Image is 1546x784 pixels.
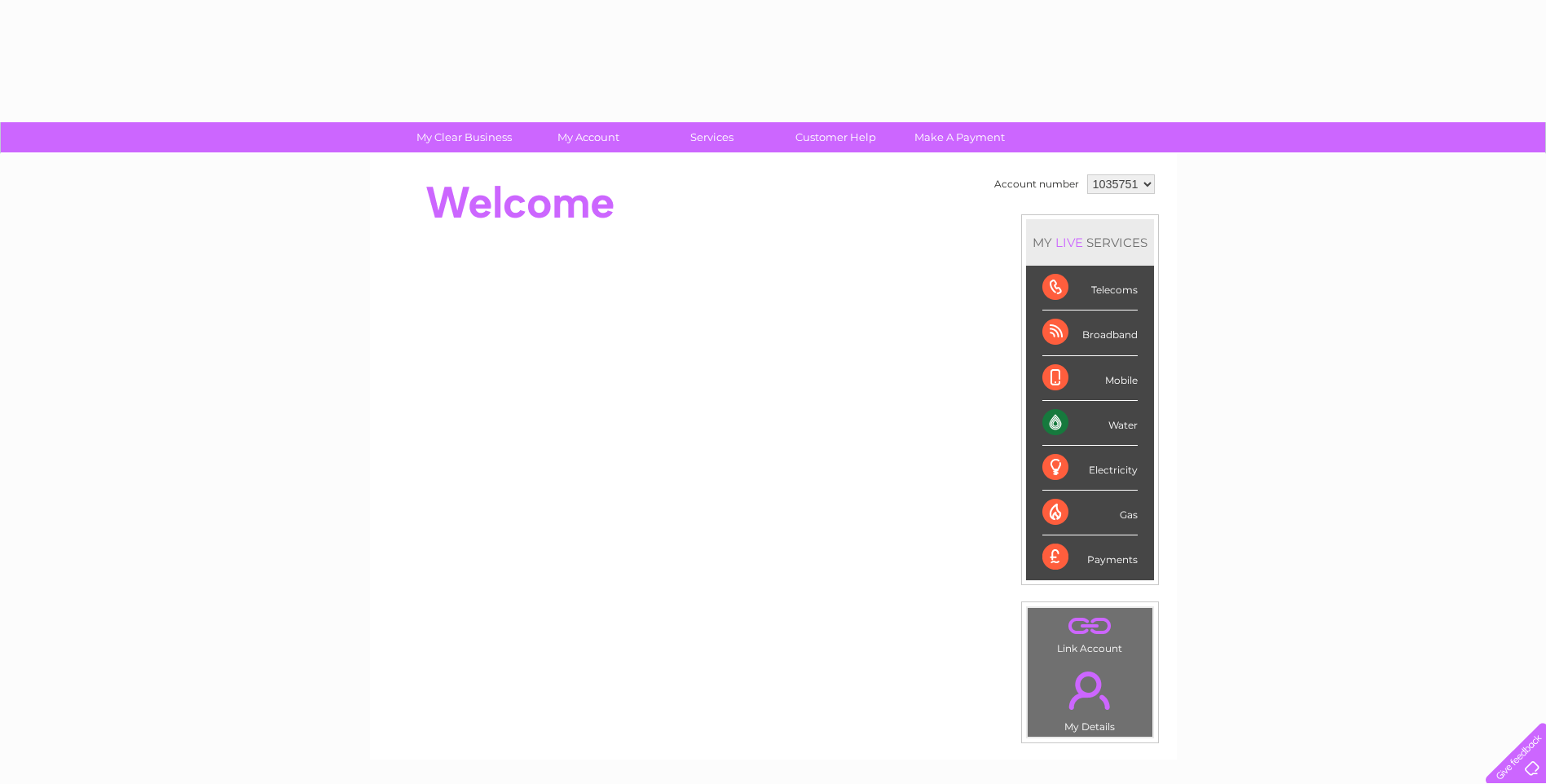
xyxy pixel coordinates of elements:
a: Customer Help [769,122,903,152]
a: Services [645,122,779,152]
div: Gas [1042,491,1138,535]
a: My Account [521,122,655,152]
div: Electricity [1042,446,1138,491]
div: Telecoms [1042,266,1138,311]
div: Mobile [1042,356,1138,401]
div: Broadband [1042,311,1138,355]
a: . [1032,662,1148,719]
a: . [1032,612,1148,641]
td: My Details [1027,658,1153,738]
div: Payments [1042,535,1138,579]
div: LIVE [1052,235,1086,250]
a: My Clear Business [397,122,531,152]
a: Make A Payment [892,122,1027,152]
div: Water [1042,401,1138,446]
div: MY SERVICES [1026,219,1154,266]
td: Link Account [1027,607,1153,658]
td: Account number [990,170,1083,198]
